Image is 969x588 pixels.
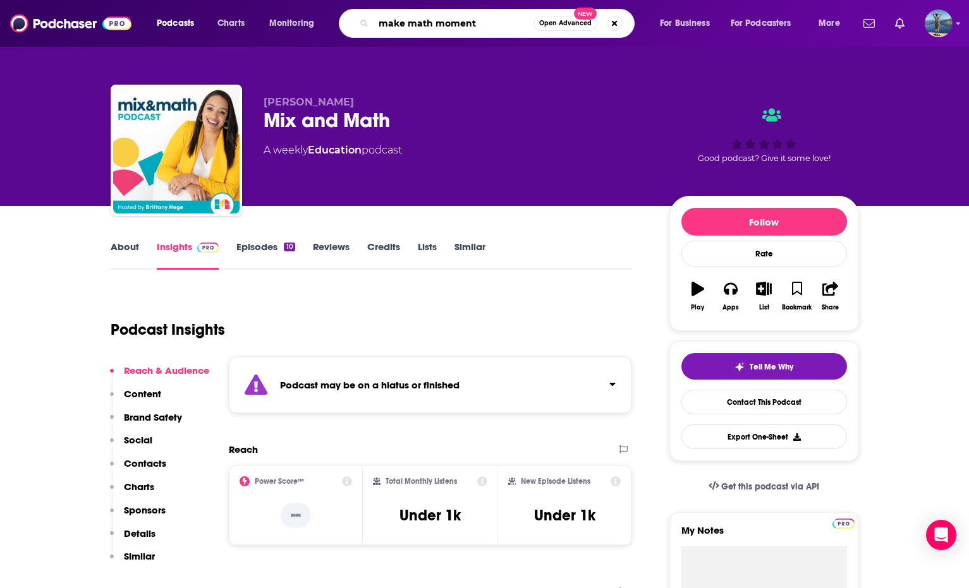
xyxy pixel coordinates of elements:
span: For Podcasters [731,15,791,32]
img: Podchaser Pro [832,519,855,529]
p: Social [124,434,152,446]
div: Share [822,304,839,311]
img: Mix and Math [113,87,240,213]
a: Get this podcast via API [698,471,830,502]
a: Contact This Podcast [681,390,847,414]
button: open menu [810,13,856,33]
p: Reach & Audience [124,364,209,376]
button: Follow [681,208,847,236]
span: Logged in as matt44812 [925,9,953,37]
strong: Podcast may be on a hiatus or finished [280,379,460,391]
div: List [759,304,769,311]
div: Rate [681,241,847,267]
div: 10 [284,243,295,251]
div: Open Intercom Messenger [926,520,956,550]
button: tell me why sparkleTell Me Why [681,353,847,380]
p: -- [281,503,311,528]
p: Brand Safety [124,411,182,423]
a: About [111,241,139,270]
button: Show profile menu [925,9,953,37]
div: Search podcasts, credits, & more... [351,9,647,38]
h3: Under 1k [534,506,595,525]
button: open menu [722,13,810,33]
div: Bookmark [782,304,812,311]
button: Brand Safety [110,411,182,435]
p: Details [124,527,155,539]
span: For Business [660,15,710,32]
span: [PERSON_NAME] [264,96,354,108]
label: My Notes [681,524,847,546]
h3: Under 1k [399,506,461,525]
a: InsightsPodchaser Pro [157,241,219,270]
span: Open Advanced [539,20,592,27]
h2: Power Score™ [255,477,304,486]
button: open menu [148,13,210,33]
div: Good podcast? Give it some love! [669,96,859,174]
a: Episodes10 [236,241,295,270]
a: Similar [454,241,485,270]
button: Contacts [110,457,166,481]
span: More [819,15,840,32]
div: A weekly podcast [264,143,402,158]
button: List [747,273,780,319]
h2: Total Monthly Listens [386,477,457,486]
span: Monitoring [269,15,314,32]
a: Show notifications dropdown [890,13,910,34]
span: Get this podcast via API [721,481,819,492]
button: Open AdvancedNew [533,16,597,31]
button: Content [110,388,161,411]
button: open menu [260,13,331,33]
span: New [574,8,597,20]
a: Charts [209,13,252,33]
h2: Reach [229,443,258,455]
p: Similar [124,550,155,562]
input: Search podcasts, credits, & more... [374,13,533,33]
button: Apps [714,273,747,319]
span: Charts [217,15,245,32]
button: Play [681,273,714,319]
button: Charts [110,481,154,504]
p: Sponsors [124,504,166,516]
div: Play [691,304,704,311]
a: Credits [367,241,400,270]
a: Show notifications dropdown [858,13,880,34]
h1: Podcast Insights [111,320,225,339]
section: Click to expand status details [229,357,632,413]
button: Details [110,527,155,551]
img: Podchaser - Follow, Share and Rate Podcasts [10,11,131,35]
span: Good podcast? Give it some love! [698,153,831,163]
img: tell me why sparkle [734,362,745,372]
div: Apps [722,304,739,311]
span: Podcasts [157,15,194,32]
p: Charts [124,481,154,493]
button: Sponsors [110,504,166,527]
p: Content [124,388,161,400]
img: Podchaser Pro [197,243,219,253]
img: User Profile [925,9,953,37]
p: Contacts [124,457,166,469]
h2: New Episode Listens [521,477,590,486]
a: Reviews [313,241,350,270]
button: Reach & Audience [110,364,209,388]
button: Export One-Sheet [681,424,847,449]
button: Similar [110,550,155,573]
span: Tell Me Why [750,362,793,372]
button: open menu [651,13,726,33]
a: Lists [418,241,437,270]
a: Pro website [832,517,855,529]
button: Share [814,273,846,319]
button: Bookmark [781,273,814,319]
a: Education [308,144,362,156]
button: Social [110,434,152,457]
